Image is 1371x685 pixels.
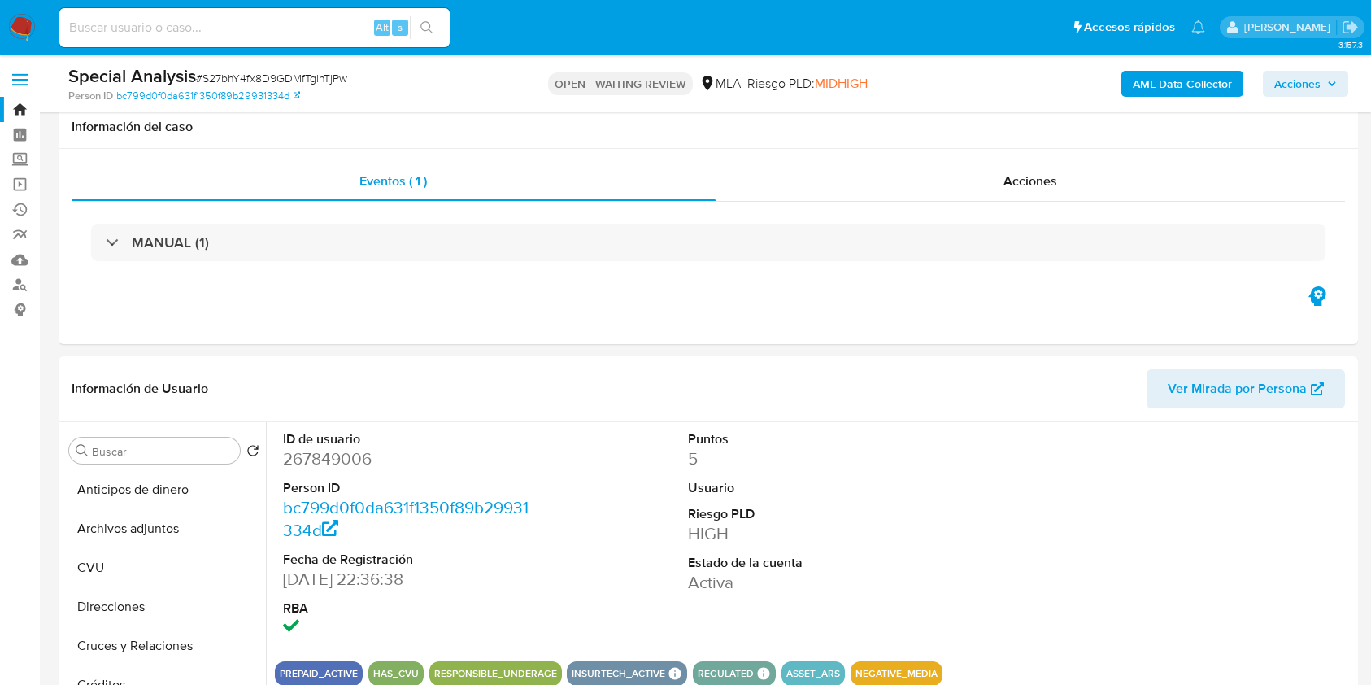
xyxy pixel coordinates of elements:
[59,17,450,38] input: Buscar usuario o caso...
[283,551,537,569] dt: Fecha de Registración
[359,172,427,190] span: Eventos ( 1 )
[688,430,942,448] dt: Puntos
[68,89,113,103] b: Person ID
[63,470,266,509] button: Anticipos de dinero
[688,571,942,594] dd: Activa
[76,444,89,457] button: Buscar
[283,479,537,497] dt: Person ID
[63,587,266,626] button: Direcciones
[410,16,443,39] button: search-icon
[91,224,1325,261] div: MANUAL (1)
[72,119,1345,135] h1: Información del caso
[68,63,196,89] b: Special Analysis
[283,430,537,448] dt: ID de usuario
[747,75,868,93] span: Riesgo PLD:
[1168,369,1307,408] span: Ver Mirada por Persona
[1244,20,1336,35] p: agustina.viggiano@mercadolibre.com
[116,89,300,103] a: bc799d0f0da631f1350f89b29931334d
[1147,369,1345,408] button: Ver Mirada por Persona
[688,505,942,523] dt: Riesgo PLD
[1133,71,1232,97] b: AML Data Collector
[688,522,942,545] dd: HIGH
[1003,172,1057,190] span: Acciones
[398,20,403,35] span: s
[92,444,233,459] input: Buscar
[63,548,266,587] button: CVU
[246,444,259,462] button: Volver al orden por defecto
[1274,71,1321,97] span: Acciones
[1263,71,1348,97] button: Acciones
[688,479,942,497] dt: Usuario
[1342,19,1359,36] a: Salir
[1084,19,1175,36] span: Accesos rápidos
[1121,71,1243,97] button: AML Data Collector
[283,495,529,542] a: bc799d0f0da631f1350f89b29931334d
[63,509,266,548] button: Archivos adjuntos
[548,72,693,95] p: OPEN - WAITING REVIEW
[283,600,537,617] dt: RBA
[196,70,347,86] span: # S27bhY4fx8D9GDMfTglnTjPw
[699,75,741,93] div: MLA
[132,233,209,251] h3: MANUAL (1)
[72,381,208,397] h1: Información de Usuario
[688,447,942,470] dd: 5
[815,74,868,93] span: MIDHIGH
[1191,20,1205,34] a: Notificaciones
[688,554,942,572] dt: Estado de la cuenta
[376,20,389,35] span: Alt
[283,447,537,470] dd: 267849006
[63,626,266,665] button: Cruces y Relaciones
[283,568,537,591] dd: [DATE] 22:36:38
